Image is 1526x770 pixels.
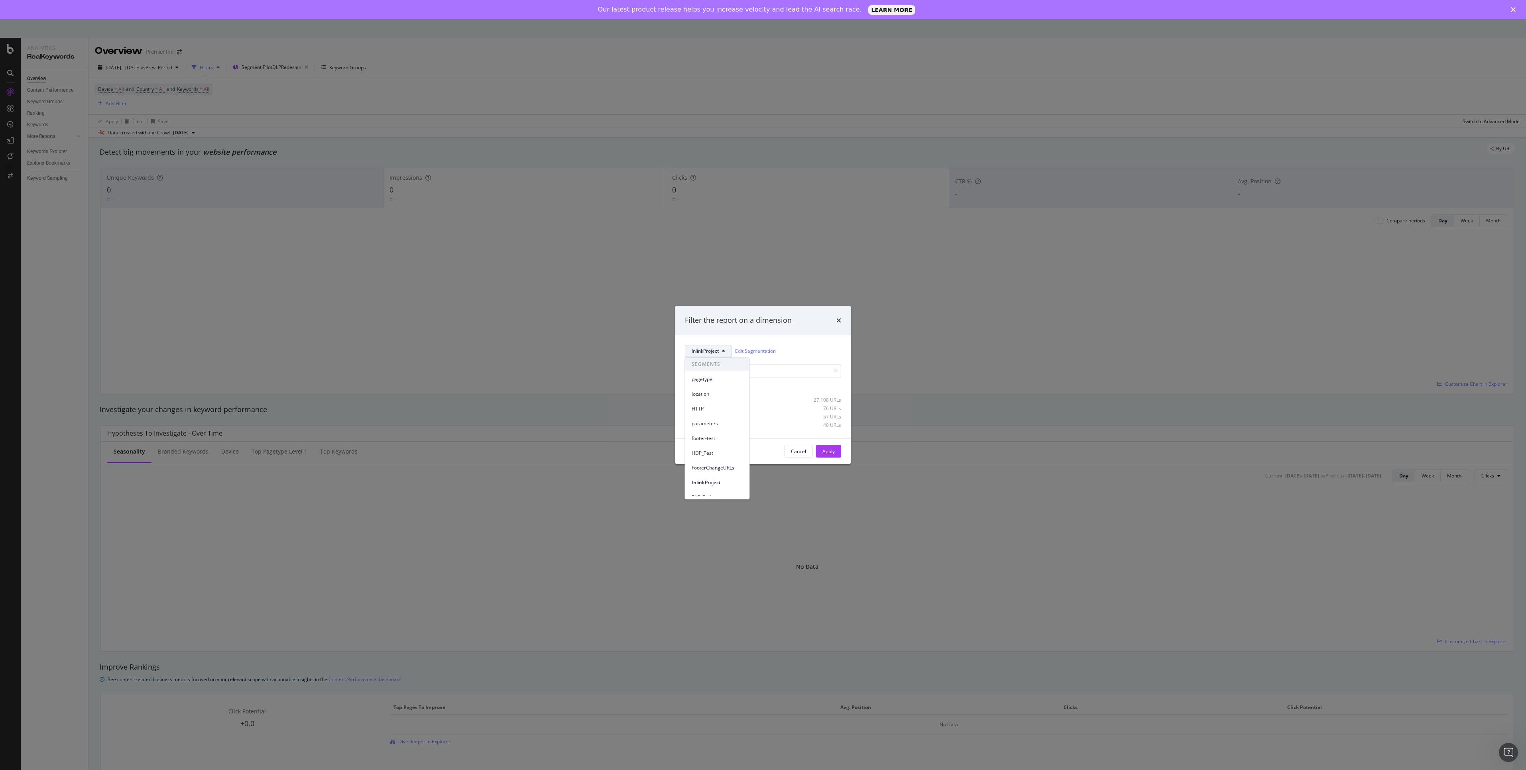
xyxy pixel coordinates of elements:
[1499,743,1518,762] iframe: Intercom live chat
[822,448,835,455] div: Apply
[692,435,743,442] span: footer-test
[836,315,841,326] div: times
[692,391,743,398] span: location
[692,348,719,354] span: InlinkProject
[685,364,841,378] input: Search
[692,464,743,471] span: FooterChangeURLs
[692,479,743,486] span: InlinkProject
[802,422,841,429] div: 40 URLs
[802,413,841,420] div: 57 URLs
[685,384,841,391] div: Select all data available
[685,315,792,326] div: Filter the report on a dimension
[802,397,841,403] div: 27,108 URLs
[802,405,841,412] div: 76 URLs
[598,6,862,14] div: Our latest product release helps you increase velocity and lead the AI search race.
[692,405,743,412] span: HTTP
[816,445,841,458] button: Apply
[692,420,743,427] span: parameters
[1511,7,1519,12] div: Close
[791,448,806,455] div: Cancel
[692,450,743,457] span: HDP_Test
[735,347,776,356] a: Edit Segmentation
[685,345,732,357] button: InlinkProject
[685,358,749,371] span: SEGMENTS
[692,376,743,383] span: pagetype
[692,494,743,501] span: DLP_Redesign
[868,5,916,15] a: LEARN MORE
[675,306,851,464] div: modal
[784,445,813,458] button: Cancel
